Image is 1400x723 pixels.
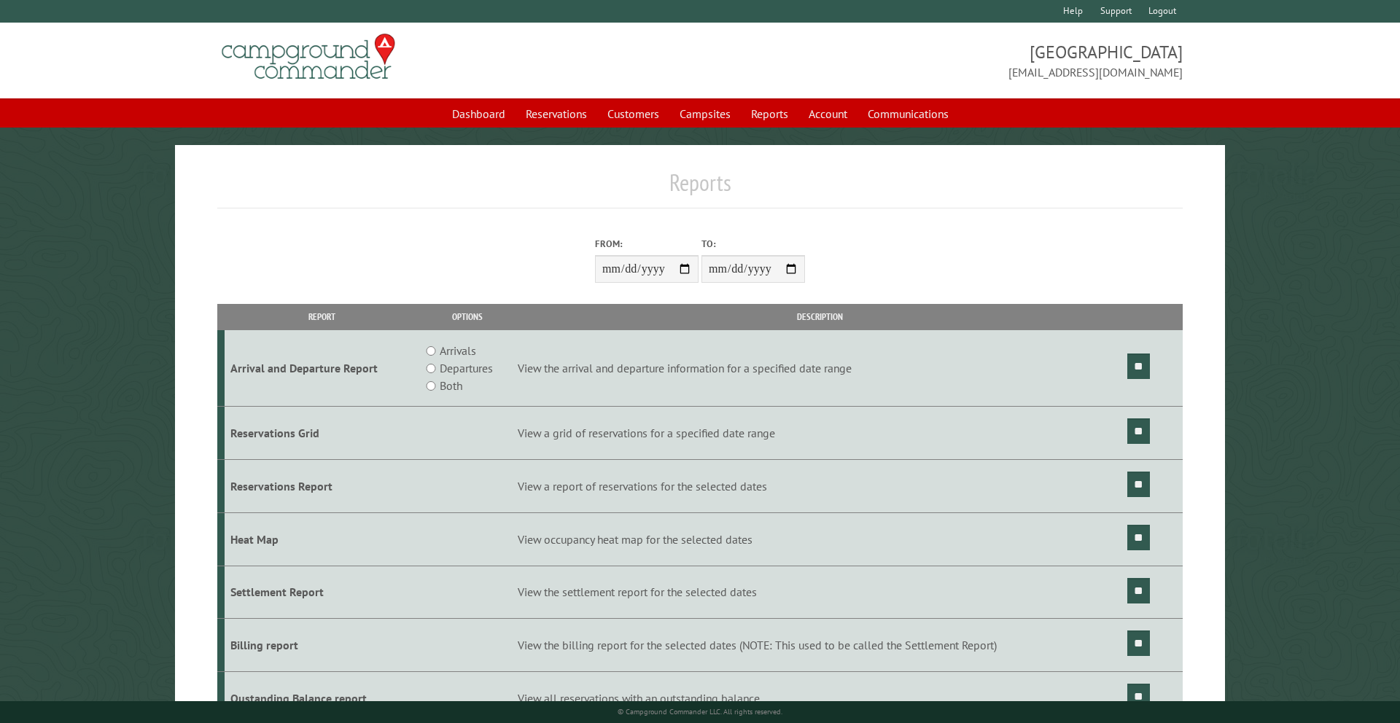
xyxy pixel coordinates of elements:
[225,512,421,566] td: Heat Map
[515,512,1124,566] td: View occupancy heat map for the selected dates
[440,359,493,377] label: Departures
[440,377,462,394] label: Both
[515,566,1124,619] td: View the settlement report for the selected dates
[515,407,1124,460] td: View a grid of reservations for a specified date range
[859,100,957,128] a: Communications
[701,237,805,251] label: To:
[225,304,421,329] th: Report
[515,330,1124,407] td: View the arrival and departure information for a specified date range
[671,100,739,128] a: Campsites
[217,168,1183,208] h1: Reports
[225,566,421,619] td: Settlement Report
[517,100,596,128] a: Reservations
[595,237,699,251] label: From:
[217,28,400,85] img: Campground Commander
[225,619,421,672] td: Billing report
[618,707,782,716] small: © Campground Commander LLC. All rights reserved.
[440,342,476,359] label: Arrivals
[515,459,1124,512] td: View a report of reservations for the selected dates
[420,304,515,329] th: Options
[225,459,421,512] td: Reservations Report
[225,407,421,460] td: Reservations Grid
[515,304,1124,329] th: Description
[800,100,856,128] a: Account
[225,330,421,407] td: Arrival and Departure Report
[515,619,1124,672] td: View the billing report for the selected dates (NOTE: This used to be called the Settlement Report)
[700,40,1183,81] span: [GEOGRAPHIC_DATA] [EMAIL_ADDRESS][DOMAIN_NAME]
[443,100,514,128] a: Dashboard
[742,100,797,128] a: Reports
[599,100,668,128] a: Customers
